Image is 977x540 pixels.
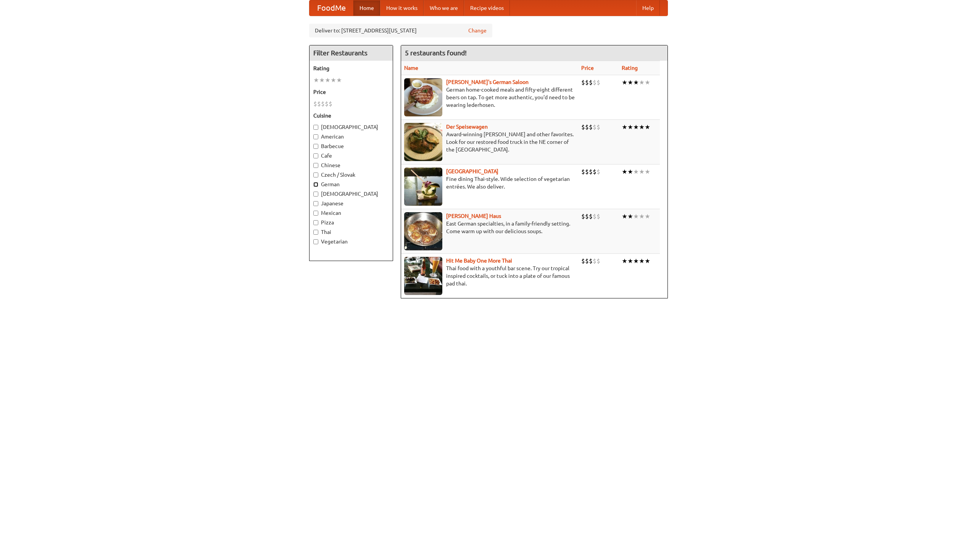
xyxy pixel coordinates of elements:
b: [PERSON_NAME]'s German Saloon [446,79,529,85]
li: ★ [645,123,650,131]
li: ★ [633,168,639,176]
p: Award-winning [PERSON_NAME] and other favorites. Look for our restored food truck in the NE corne... [404,131,575,153]
li: ★ [645,257,650,265]
li: ★ [633,257,639,265]
li: $ [321,100,325,108]
li: $ [597,168,600,176]
li: $ [581,123,585,131]
li: $ [589,123,593,131]
li: ★ [627,123,633,131]
b: [GEOGRAPHIC_DATA] [446,168,498,174]
img: satay.jpg [404,168,442,206]
li: $ [593,257,597,265]
input: Vegetarian [313,239,318,244]
label: Cafe [313,152,389,160]
a: Change [468,27,487,34]
li: $ [313,100,317,108]
li: ★ [319,76,325,84]
b: Hit Me Baby One More Thai [446,258,512,264]
li: $ [593,78,597,87]
li: $ [585,123,589,131]
a: Help [636,0,660,16]
input: Pizza [313,220,318,225]
label: Czech / Slovak [313,171,389,179]
a: Name [404,65,418,71]
a: [PERSON_NAME] Haus [446,213,501,219]
input: Barbecue [313,144,318,149]
li: $ [593,123,597,131]
p: Thai food with a youthful bar scene. Try our tropical inspired cocktails, or tuck into a plate of... [404,264,575,287]
input: German [313,182,318,187]
li: $ [597,78,600,87]
li: ★ [313,76,319,84]
h5: Cuisine [313,112,389,119]
li: $ [581,212,585,221]
ng-pluralize: 5 restaurants found! [405,49,467,56]
label: Thai [313,228,389,236]
label: [DEMOGRAPHIC_DATA] [313,190,389,198]
li: ★ [633,78,639,87]
li: $ [589,257,593,265]
label: Chinese [313,161,389,169]
a: Who we are [424,0,464,16]
input: Czech / Slovak [313,172,318,177]
input: [DEMOGRAPHIC_DATA] [313,125,318,130]
li: ★ [622,123,627,131]
a: Rating [622,65,638,71]
a: Recipe videos [464,0,510,16]
img: speisewagen.jpg [404,123,442,161]
li: ★ [639,257,645,265]
p: German home-cooked meals and fifty-eight different beers on tap. To get more authentic, you'd nee... [404,86,575,109]
li: ★ [639,212,645,221]
p: Fine dining Thai-style. Wide selection of vegetarian entrées. We also deliver. [404,175,575,190]
li: ★ [639,168,645,176]
label: [DEMOGRAPHIC_DATA] [313,123,389,131]
li: $ [589,168,593,176]
input: American [313,134,318,139]
label: Japanese [313,200,389,207]
li: $ [581,78,585,87]
img: babythai.jpg [404,257,442,295]
li: ★ [627,168,633,176]
li: ★ [645,168,650,176]
li: ★ [331,76,336,84]
input: Chinese [313,163,318,168]
li: $ [597,123,600,131]
a: How it works [380,0,424,16]
input: Japanese [313,201,318,206]
li: $ [581,257,585,265]
li: $ [589,212,593,221]
li: ★ [639,78,645,87]
a: Price [581,65,594,71]
label: Barbecue [313,142,389,150]
label: American [313,133,389,140]
input: Thai [313,230,318,235]
li: $ [581,168,585,176]
li: $ [597,257,600,265]
a: FoodMe [310,0,353,16]
h4: Filter Restaurants [310,45,393,61]
li: ★ [627,212,633,221]
li: ★ [622,168,627,176]
li: ★ [639,123,645,131]
li: $ [585,257,589,265]
p: East German specialties, in a family-friendly setting. Come warm up with our delicious soups. [404,220,575,235]
li: ★ [627,257,633,265]
li: $ [585,212,589,221]
li: $ [585,168,589,176]
li: ★ [633,123,639,131]
a: Home [353,0,380,16]
li: ★ [622,212,627,221]
h5: Rating [313,64,389,72]
li: ★ [622,78,627,87]
label: Mexican [313,209,389,217]
li: ★ [645,212,650,221]
input: Cafe [313,153,318,158]
a: Der Speisewagen [446,124,488,130]
label: Pizza [313,219,389,226]
li: $ [317,100,321,108]
li: $ [589,78,593,87]
li: ★ [633,212,639,221]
